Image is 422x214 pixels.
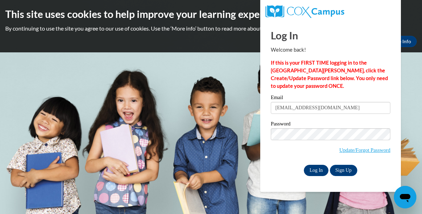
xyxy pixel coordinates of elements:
[271,121,390,128] label: Password
[394,186,416,208] iframe: Button to launch messaging window
[5,7,417,21] h2: This site uses cookies to help improve your learning experience.
[339,147,390,153] a: Update/Forgot Password
[266,5,344,18] img: COX Campus
[330,165,357,176] a: Sign Up
[271,28,390,43] h1: Log In
[271,46,390,54] p: Welcome back!
[304,165,328,176] input: Log In
[271,60,388,89] strong: If this is your FIRST TIME logging in to the [GEOGRAPHIC_DATA][PERSON_NAME], click the Create/Upd...
[271,95,390,102] label: Email
[5,25,417,32] p: By continuing to use the site you agree to our use of cookies. Use the ‘More info’ button to read...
